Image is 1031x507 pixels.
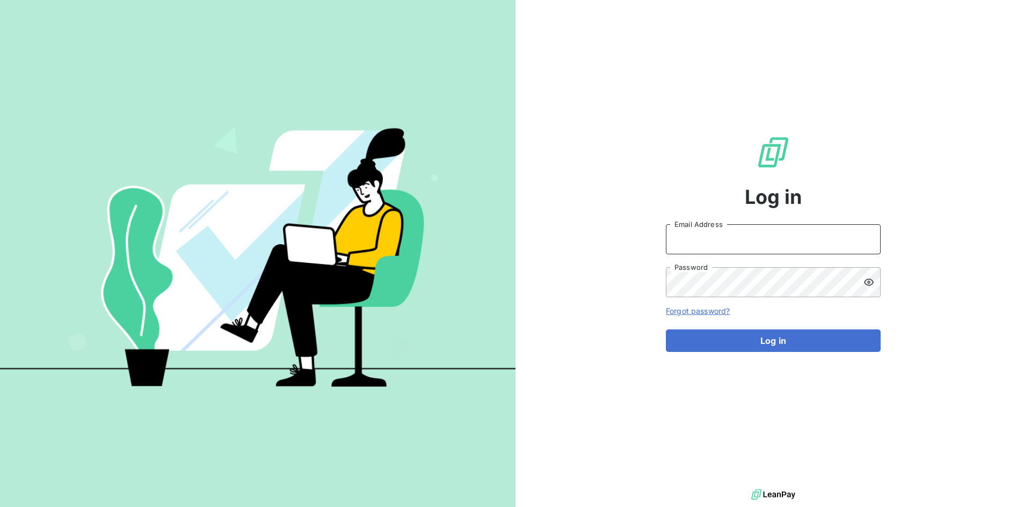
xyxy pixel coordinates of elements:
a: Forgot password? [666,306,730,315]
button: Log in [666,329,881,352]
img: LeanPay Logo [756,135,790,170]
span: Log in [745,182,802,211]
input: placeholder [666,224,881,254]
img: logo [751,487,795,503]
